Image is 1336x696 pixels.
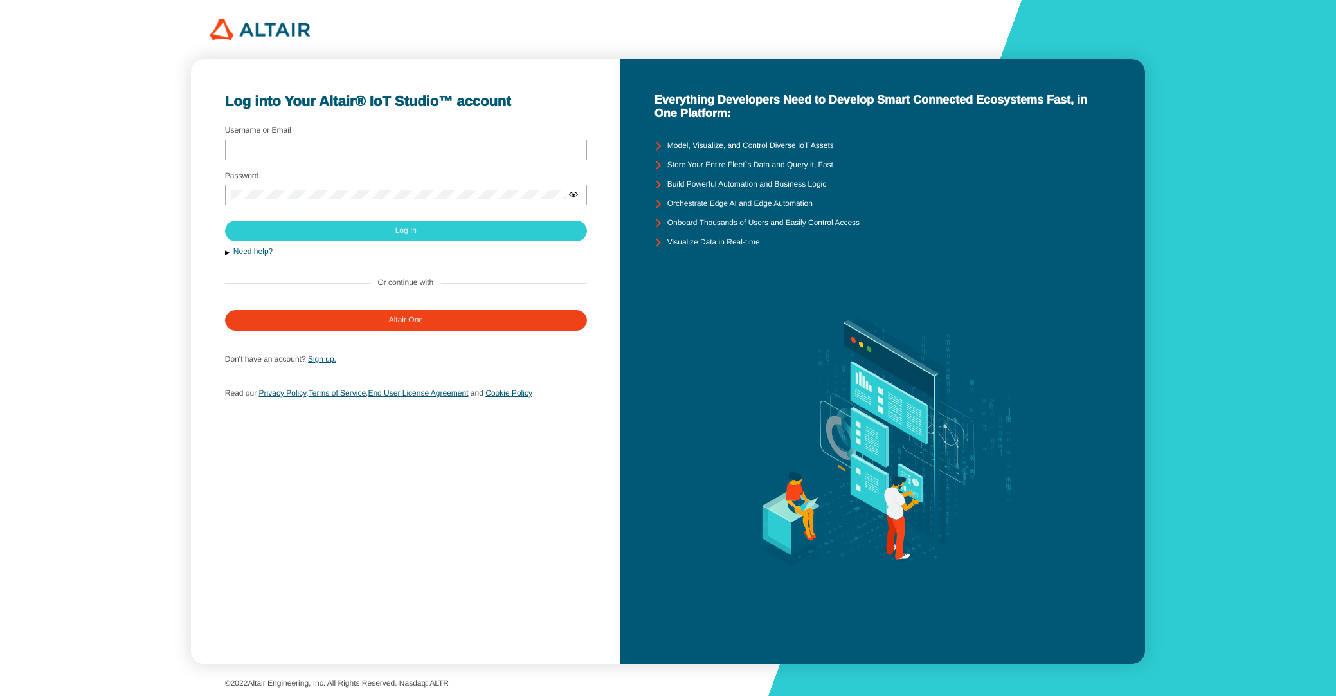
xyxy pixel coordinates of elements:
unity-typography: Orchestrate Edge AI and Edge Automation [667,199,813,208]
p: , , [225,385,586,401]
unity-typography: Onboard Thousands of Users and Easily Control Access [667,219,860,228]
span: Read our [225,389,257,398]
a: Sign up. [308,354,336,363]
unity-typography: Store Your Entire Fleet`s Data and Query it, Fast [667,161,833,170]
a: Terms of Service [309,389,366,398]
a: End User License Agreement [368,389,468,398]
unity-typography: Model, Visualize, and Control Diverse IoT Assets [667,142,834,151]
unity-typography: Log into Your Altair® IoT Studio™ account [225,93,586,109]
img: 320px-Altair_logo.png [210,19,310,40]
a: Cookie Policy [485,389,532,398]
span: 2022 [231,679,248,688]
p: © Altair Engineering, Inc. All Rights Reserved. Nasdaq: ALTR [225,679,1111,688]
span: and [471,389,483,398]
button: Need help? [225,246,586,257]
a: Need help? [233,247,273,256]
unity-typography: Everything Developers Need to Develop Smart Connected Ecosystems Fast, in One Platform: [654,93,1111,120]
a: Privacy Policy [259,389,307,398]
label: Username or Email [225,125,291,134]
unity-typography: Visualize Data in Real-time [667,238,760,247]
label: Or continue with [377,279,433,288]
label: Password [225,171,259,180]
img: background.svg [734,252,1031,630]
unity-typography: Build Powerful Automation and Business Logic [667,180,826,189]
span: Don't have an account? [225,354,306,363]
